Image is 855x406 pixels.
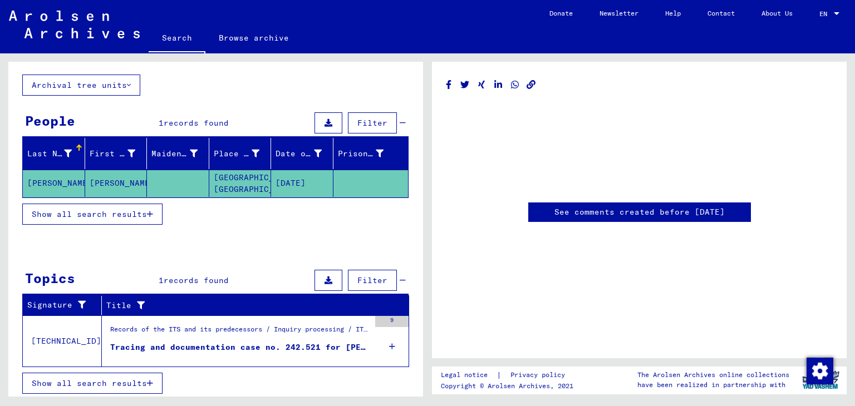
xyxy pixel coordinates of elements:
mat-cell: [PERSON_NAME] [85,170,148,197]
mat-header-cell: Prisoner # [333,138,409,169]
span: EN [819,10,832,18]
button: Share on Xing [476,78,488,92]
button: Archival tree units [22,75,140,96]
p: The Arolsen Archives online collections [637,370,789,380]
div: Title [106,296,398,314]
mat-header-cell: Place of Birth [209,138,272,169]
span: 1 [159,275,164,285]
div: Tracing and documentation case no. 242.521 for [PERSON_NAME] born [DEMOGRAPHIC_DATA] [110,341,370,353]
img: yv_logo.png [800,366,842,394]
button: Show all search results [22,373,163,394]
div: Last Name [27,145,86,162]
button: Share on LinkedIn [493,78,504,92]
div: Signature [27,299,93,311]
div: | [441,369,578,381]
mat-header-cell: Maiden Name [147,138,209,169]
td: [TECHNICAL_ID] [23,315,102,367]
a: Search [149,24,205,53]
p: Copyright © Arolsen Archives, 2021 [441,381,578,391]
span: Show all search results [32,209,147,219]
div: Prisoner # [338,148,384,160]
div: Date of Birth [276,148,322,160]
div: 9 [375,316,409,327]
div: Place of Birth [214,148,260,160]
div: Maiden Name [151,148,198,160]
button: Copy link [525,78,537,92]
mat-header-cell: Last Name [23,138,85,169]
button: Show all search results [22,204,163,225]
a: See comments created before [DATE] [554,206,725,218]
div: Signature [27,296,104,314]
span: Filter [357,118,387,128]
div: Records of the ITS and its predecessors / Inquiry processing / ITS case files as of 1947 / Reposi... [110,324,370,340]
a: Privacy policy [502,369,578,381]
button: Filter [348,112,397,133]
img: Arolsen_neg.svg [9,11,140,38]
div: Last Name [27,148,72,160]
span: records found [164,275,229,285]
div: First Name [90,145,150,162]
span: Show all search results [32,378,147,388]
div: Topics [25,268,75,288]
mat-cell: [GEOGRAPHIC_DATA], [GEOGRAPHIC_DATA] [209,170,272,197]
span: Filter [357,275,387,285]
img: Change consent [807,358,833,384]
span: 1 [159,118,164,128]
div: Date of Birth [276,145,336,162]
mat-header-cell: Date of Birth [271,138,333,169]
button: Share on Facebook [443,78,455,92]
div: Title [106,300,387,311]
mat-header-cell: First Name [85,138,148,169]
a: Browse archive [205,24,302,51]
div: Place of Birth [214,145,274,162]
button: Share on Twitter [459,78,471,92]
span: records found [164,118,229,128]
p: have been realized in partnership with [637,380,789,390]
mat-cell: [PERSON_NAME] [23,170,85,197]
button: Filter [348,270,397,291]
div: People [25,111,75,131]
a: Legal notice [441,369,497,381]
div: First Name [90,148,136,160]
button: Share on WhatsApp [509,78,521,92]
mat-cell: [DATE] [271,170,333,197]
div: Maiden Name [151,145,212,162]
div: Prisoner # [338,145,398,162]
